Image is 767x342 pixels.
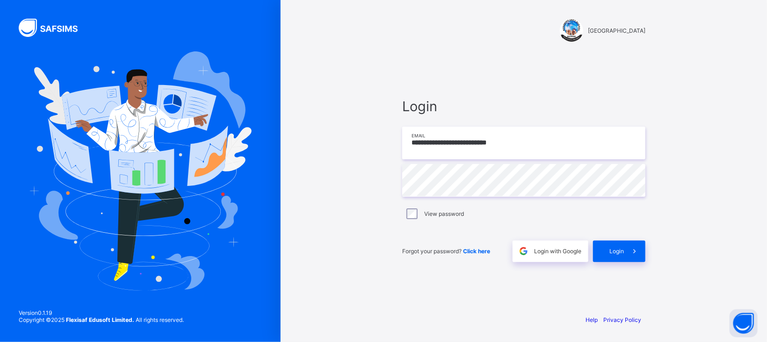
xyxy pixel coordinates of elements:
a: Help [586,316,598,323]
span: Login [402,98,645,114]
label: View password [424,210,464,217]
img: google.396cfc9801f0270233282035f929180a.svg [518,246,529,256]
img: Hero Image [29,51,252,291]
span: Copyright © 2025 All rights reserved. [19,316,184,323]
a: Privacy Policy [603,316,641,323]
span: Forgot your password? [402,248,490,255]
span: Version 0.1.19 [19,309,184,316]
strong: Flexisaf Edusoft Limited. [66,316,134,323]
span: Login with Google [534,248,581,255]
button: Open asap [730,309,758,337]
span: Login [609,248,624,255]
a: Click here [463,248,490,255]
span: [GEOGRAPHIC_DATA] [588,27,645,34]
img: SAFSIMS Logo [19,19,89,37]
